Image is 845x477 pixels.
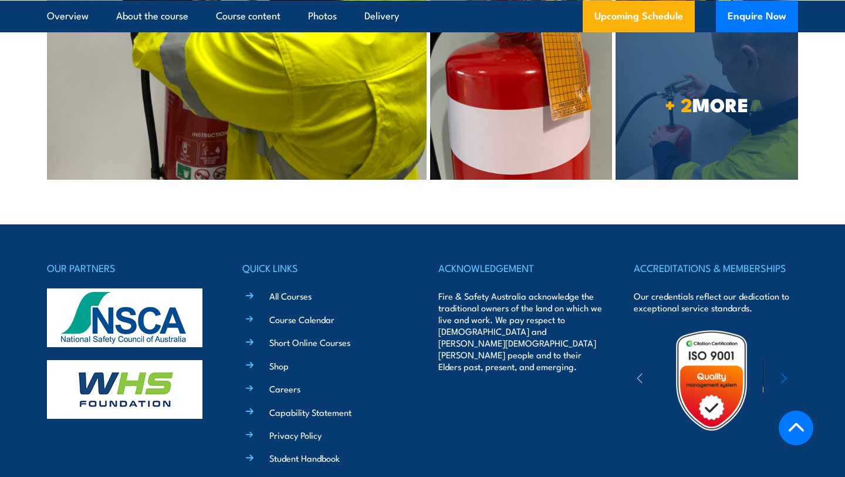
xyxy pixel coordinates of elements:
img: Untitled design (19) [660,329,763,432]
h4: ACKNOWLEDGEMENT [438,260,603,276]
h4: ACCREDITATIONS & MEMBERSHIPS [634,260,798,276]
a: + 2MORE [616,29,798,180]
a: All Courses [269,290,312,302]
a: Student Handbook [269,452,340,464]
img: whs-logo-footer [47,360,202,419]
a: Shop [269,360,289,372]
a: Capability Statement [269,406,351,418]
a: Careers [269,382,300,395]
span: MORE [616,96,798,112]
img: nsca-logo-footer [47,288,202,347]
a: Course Calendar [269,313,334,325]
h4: QUICK LINKS [242,260,407,276]
p: Our credentials reflect our dedication to exceptional service standards. [634,290,798,314]
p: Fire & Safety Australia acknowledge the traditional owners of the land on which we live and work.... [438,290,603,372]
strong: + 2 [665,89,692,119]
h4: OUR PARTNERS [47,260,211,276]
a: Short Online Courses [269,336,350,348]
a: Privacy Policy [269,429,322,441]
